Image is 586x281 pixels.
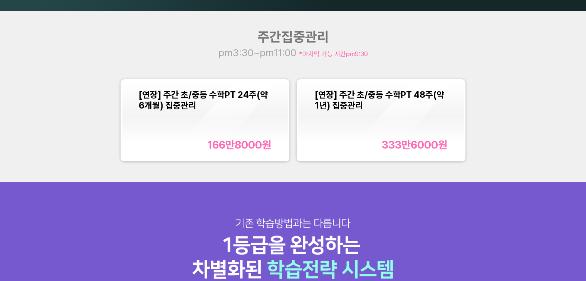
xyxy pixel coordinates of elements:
font: [연장] 주간 초/중등 수학PT 48주(약 1년) 집중관리 [315,89,444,111]
font: 원 [262,139,271,151]
font: 원 [438,139,447,151]
font: 주간집중관리 [257,28,329,45]
font: [연장] 주간 초/중등 수학PT 24주(약 6개월) 집중관리 [139,89,268,111]
font: 333만6000 [382,139,438,151]
font: pm9:30 [346,50,368,58]
font: 166만8000 [207,139,262,151]
font: pm3:30~pm11:00 [218,47,296,59]
font: *마지막 가능 시간 [299,50,346,58]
